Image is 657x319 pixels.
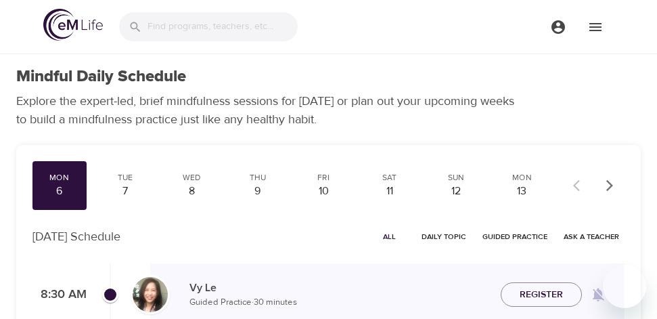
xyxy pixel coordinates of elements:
div: 7 [104,184,148,199]
iframe: Button to launch messaging window [603,265,646,308]
div: 8 [170,184,213,199]
div: Fri [302,172,346,184]
span: All [373,230,405,243]
button: All [367,226,411,247]
button: Daily Topic [416,226,472,247]
div: Mon [500,172,543,184]
div: Mon [38,172,81,184]
p: Vy Le [189,280,490,296]
div: 10 [302,184,346,199]
button: Guided Practice [477,226,553,247]
h1: Mindful Daily Schedule [16,67,186,87]
div: Sat [368,172,411,184]
p: Guided Practice · 30 minutes [189,296,490,310]
div: Wed [170,172,213,184]
p: 8:30 AM [32,286,87,304]
div: 11 [368,184,411,199]
span: Register [520,286,563,303]
div: 6 [38,184,81,199]
input: Find programs, teachers, etc... [148,12,298,41]
img: logo [43,9,103,41]
div: 12 [434,184,478,199]
img: vy-profile-good-3.jpg [133,277,168,312]
span: Guided Practice [482,230,547,243]
span: Daily Topic [422,230,466,243]
div: Thu [236,172,279,184]
span: Remind me when a class goes live every Monday at 8:30 AM [582,278,614,311]
button: menu [539,8,576,45]
button: menu [576,8,614,45]
p: [DATE] Schedule [32,228,120,246]
button: Register [501,282,582,307]
span: Ask a Teacher [564,230,619,243]
p: Explore the expert-led, brief mindfulness sessions for [DATE] or plan out your upcoming weeks to ... [16,92,524,129]
div: 13 [500,184,543,199]
div: Sun [434,172,478,184]
button: Ask a Teacher [558,226,625,247]
div: 9 [236,184,279,199]
div: Tue [104,172,148,184]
